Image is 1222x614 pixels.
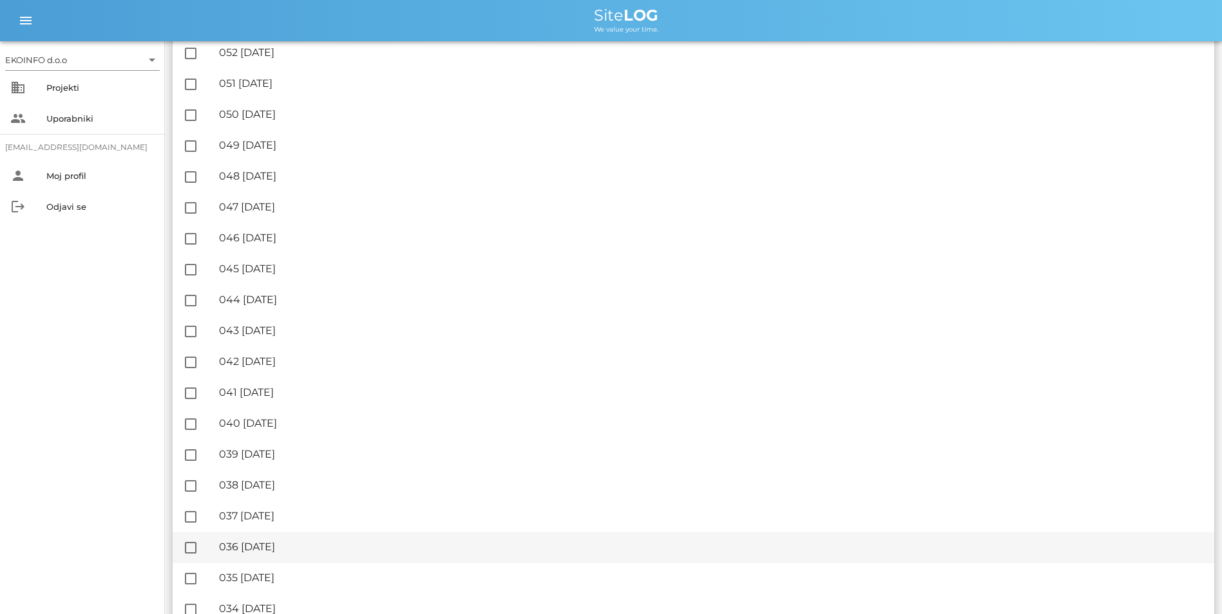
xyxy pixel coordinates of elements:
div: 040 [DATE] [219,417,1204,429]
div: 048 [DATE] [219,170,1204,182]
div: Uporabniki [46,113,155,124]
div: 044 [DATE] [219,293,1204,306]
div: 046 [DATE] [219,232,1204,244]
div: 041 [DATE] [219,386,1204,398]
i: menu [18,13,33,28]
div: 050 [DATE] [219,108,1204,120]
div: 049 [DATE] [219,139,1204,151]
div: Odjavi se [46,201,155,212]
span: We value your time. [594,25,658,33]
div: 043 [DATE] [219,324,1204,337]
div: 035 [DATE] [219,572,1204,584]
div: 045 [DATE] [219,263,1204,275]
div: 047 [DATE] [219,201,1204,213]
div: Projekti [46,82,155,93]
i: person [10,168,26,183]
div: 039 [DATE] [219,448,1204,460]
b: LOG [624,6,658,24]
div: 038 [DATE] [219,479,1204,491]
span: Site [594,6,658,24]
div: 036 [DATE] [219,541,1204,553]
i: logout [10,199,26,214]
div: Moj profil [46,171,155,181]
div: 042 [DATE] [219,355,1204,367]
iframe: Chat Widget [1038,475,1222,614]
i: business [10,80,26,95]
i: people [10,111,26,126]
div: Pripomoček za klepet [1038,475,1222,614]
div: EKOINFO d.o.o [5,50,160,70]
div: 037 [DATE] [219,510,1204,522]
div: 052 [DATE] [219,46,1204,59]
div: EKOINFO d.o.o [5,54,67,66]
i: arrow_drop_down [144,52,160,68]
div: 051 [DATE] [219,77,1204,89]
